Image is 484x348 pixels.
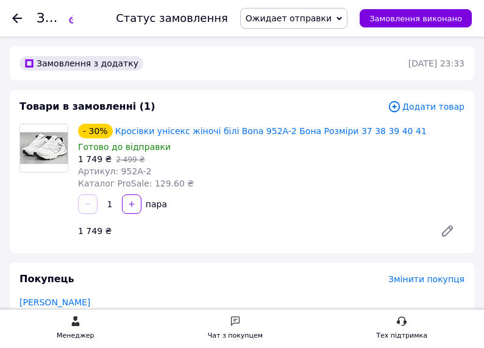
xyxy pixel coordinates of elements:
[37,11,118,26] span: Замовлення
[12,12,22,24] div: Повернутися назад
[408,59,464,68] time: [DATE] 23:33
[78,179,194,188] span: Каталог ProSale: 129.60 ₴
[388,100,464,113] span: Додати товар
[78,154,112,164] span: 1 749 ₴
[360,9,472,27] button: Замовлення виконано
[20,273,74,285] span: Покупець
[78,142,171,152] span: Готово до відправки
[20,297,90,307] a: [PERSON_NAME]
[208,330,263,342] div: Чат з покупцем
[78,166,152,176] span: Артикул: 952A-2
[20,101,155,112] span: Товари в замовленні (1)
[57,330,94,342] div: Менеджер
[116,155,144,164] span: 2 499 ₴
[115,126,427,136] a: Кросівки унісекс жіночі білі Bona 952A-2 Бона Розміри 37 38 39 40 41
[430,219,464,243] a: Редагувати
[143,198,168,210] div: пара
[376,330,427,342] div: Тех підтримка
[246,13,332,23] span: Ожидает отправки
[369,14,462,23] span: Замовлення виконано
[388,274,464,284] span: Змінити покупця
[20,56,143,71] div: Замовлення з додатку
[20,132,68,163] img: Кросівки унісекс жіночі білі Bona 952A-2 Бона Розміри 37 38 39 40 41
[73,222,425,240] div: 1 749 ₴
[116,12,228,24] div: Статус замовлення
[78,124,113,138] div: - 30%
